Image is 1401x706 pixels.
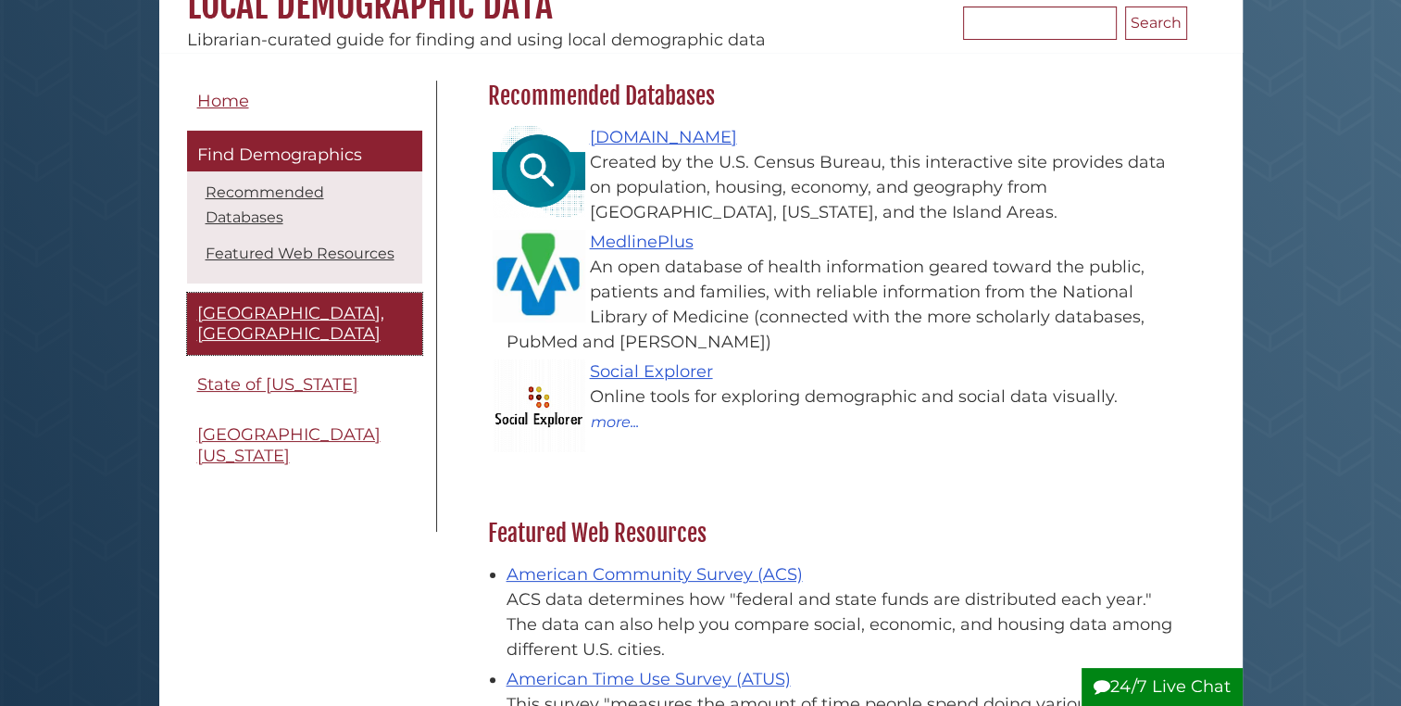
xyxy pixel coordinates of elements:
h2: Featured Web Resources [479,519,1187,548]
div: Online tools for exploring demographic and social data visually. [507,385,1178,410]
a: [DOMAIN_NAME] [590,127,737,147]
div: Created by the U.S. Census Bureau, this interactive site provides data on population, housing, ec... [507,150,1178,225]
a: American Community Survey (ACS) [507,564,803,585]
div: ACS data determines how "federal and state funds are distributed each year." The data can also he... [507,587,1178,662]
button: more... [590,410,640,434]
h2: Recommended Databases [479,82,1187,111]
a: State of [US_STATE] [187,364,422,406]
a: Recommended Databases [206,183,324,226]
div: An open database of health information geared toward the public, patients and families, with reli... [507,255,1178,355]
a: Home [187,81,422,122]
span: State of [US_STATE] [197,374,358,395]
button: 24/7 Live Chat [1082,668,1243,706]
a: Featured Web Resources [206,245,394,262]
a: MedlinePlus [590,232,694,252]
a: [GEOGRAPHIC_DATA][US_STATE] [187,414,422,476]
a: American Time Use Survey (ATUS) [507,669,791,689]
a: Social Explorer [590,361,713,382]
span: Librarian-curated guide for finding and using local demographic data [187,30,766,50]
button: Search [1125,6,1187,40]
a: [GEOGRAPHIC_DATA], [GEOGRAPHIC_DATA] [187,293,422,355]
div: Guide Pages [187,81,422,486]
span: [GEOGRAPHIC_DATA], [GEOGRAPHIC_DATA] [197,303,384,345]
span: [GEOGRAPHIC_DATA][US_STATE] [197,424,381,466]
span: Find Demographics [197,145,362,165]
span: Home [197,91,249,111]
a: Find Demographics [187,131,422,171]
